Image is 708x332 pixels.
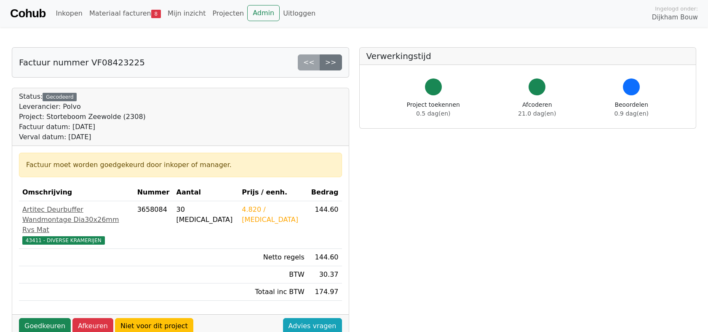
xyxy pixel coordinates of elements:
[19,112,146,122] div: Project: Storteboom Zeewolde (2308)
[134,201,173,249] td: 3658084
[134,184,173,201] th: Nummer
[151,10,161,18] span: 8
[652,13,698,22] span: Dijkham Bouw
[407,100,460,118] div: Project toekennen
[52,5,85,22] a: Inkopen
[43,93,77,101] div: Gecodeerd
[308,184,342,201] th: Bedrag
[22,205,131,235] div: Artitec Deurbuffer Wandmontage Dia30x26mm Rvs Mat
[238,184,308,201] th: Prijs / eenh.
[10,3,45,24] a: Cohub
[86,5,164,22] a: Materiaal facturen8
[19,57,145,67] h5: Factuur nummer VF08423225
[173,184,239,201] th: Aantal
[308,201,342,249] td: 144.60
[308,283,342,301] td: 174.97
[209,5,247,22] a: Projecten
[416,110,450,117] span: 0.5 dag(en)
[19,122,146,132] div: Factuur datum: [DATE]
[176,205,235,225] div: 30 [MEDICAL_DATA]
[242,205,305,225] div: 4.820 / [MEDICAL_DATA]
[19,184,134,201] th: Omschrijving
[238,283,308,301] td: Totaal inc BTW
[238,249,308,266] td: Netto regels
[280,5,319,22] a: Uitloggen
[614,110,649,117] span: 0.9 dag(en)
[19,92,146,142] div: Status:
[320,54,342,70] a: >>
[247,5,280,21] a: Admin
[366,51,689,61] h5: Verwerkingstijd
[308,249,342,266] td: 144.60
[655,5,698,13] span: Ingelogd onder:
[518,110,556,117] span: 21.0 dag(en)
[26,160,335,170] div: Factuur moet worden goedgekeurd door inkoper of manager.
[308,266,342,283] td: 30.37
[614,100,649,118] div: Beoordelen
[22,205,131,245] a: Artitec Deurbuffer Wandmontage Dia30x26mm Rvs Mat43411 - DIVERSE KRAMERIJEN
[19,132,146,142] div: Verval datum: [DATE]
[238,266,308,283] td: BTW
[22,236,105,245] span: 43411 - DIVERSE KRAMERIJEN
[518,100,556,118] div: Afcoderen
[164,5,209,22] a: Mijn inzicht
[19,102,146,112] div: Leverancier: Polvo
